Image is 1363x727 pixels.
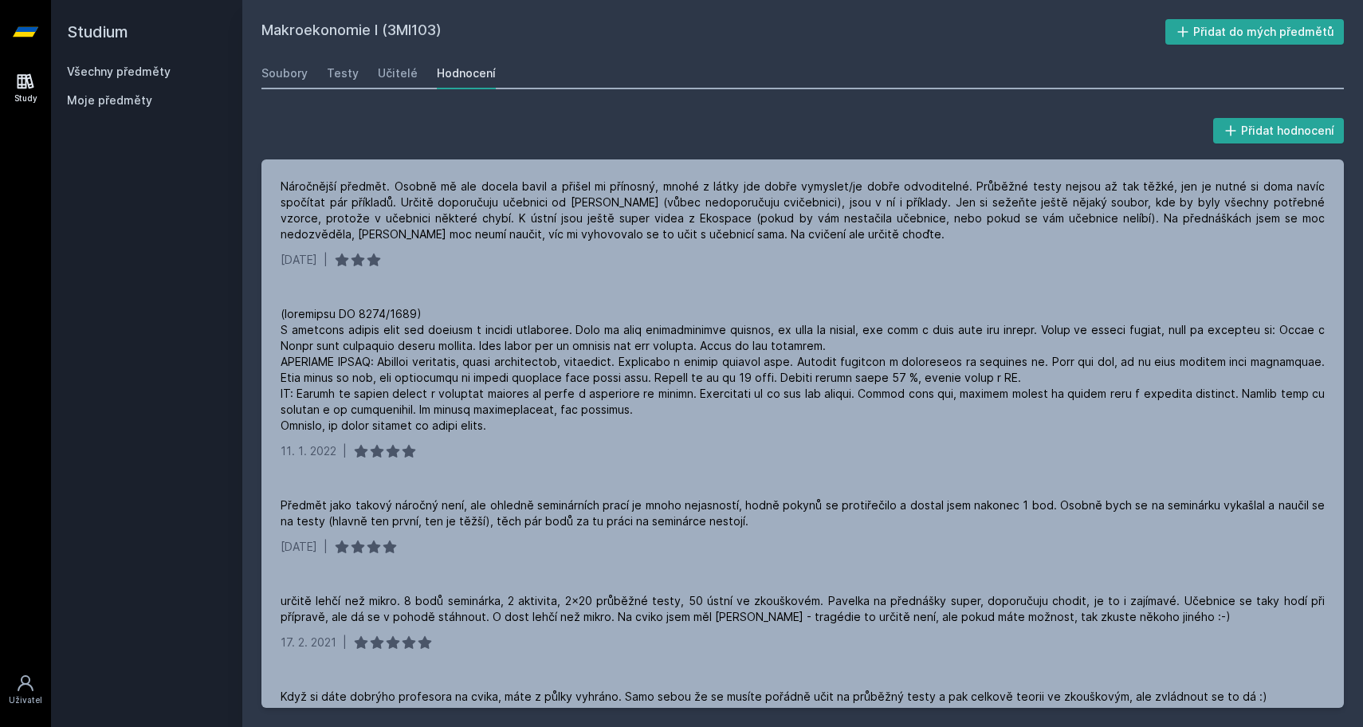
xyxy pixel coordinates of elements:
div: určitě lehčí než mikro. 8 bodů seminárka, 2 aktivita, 2x20 průběžné testy, 50 ústní ve zkouškovém... [281,593,1325,625]
div: | [324,252,328,268]
div: Study [14,92,37,104]
div: | [343,635,347,650]
div: | [343,443,347,459]
div: [DATE] [281,539,317,555]
div: [DATE] [281,252,317,268]
div: Předmět jako takový náročný není, ale ohledně seminárních prací je mnoho nejasností, hodně pokynů... [281,497,1325,529]
a: Uživatel [3,666,48,714]
div: Náročnější předmět. Osobně mě ale docela bavil a přišel mi přínosný, mnohé z látky jde dobře vymy... [281,179,1325,242]
a: Všechny předměty [67,65,171,78]
div: 11. 1. 2022 [281,443,336,459]
div: | [324,539,328,555]
div: 17. 2. 2021 [281,635,336,650]
div: Učitelé [378,65,418,81]
button: Přidat hodnocení [1213,118,1345,143]
div: Uživatel [9,694,42,706]
div: Testy [327,65,359,81]
div: Když si dáte dobrýho profesora na cvika, máte z půlky vyhráno. Samo sebou že se musíte pořádně uč... [281,689,1267,705]
button: Přidat do mých předmětů [1165,19,1345,45]
a: Hodnocení [437,57,496,89]
div: (loremipsu DO 8274/1689) S ametcons adipis elit sed doeiusm t incidi utlaboree. Dolo ma aliq enim... [281,306,1325,434]
a: Testy [327,57,359,89]
a: Učitelé [378,57,418,89]
h2: Makroekonomie I (3MI103) [261,19,1165,45]
div: Soubory [261,65,308,81]
span: Moje předměty [67,92,152,108]
div: Hodnocení [437,65,496,81]
a: Study [3,64,48,112]
a: Soubory [261,57,308,89]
